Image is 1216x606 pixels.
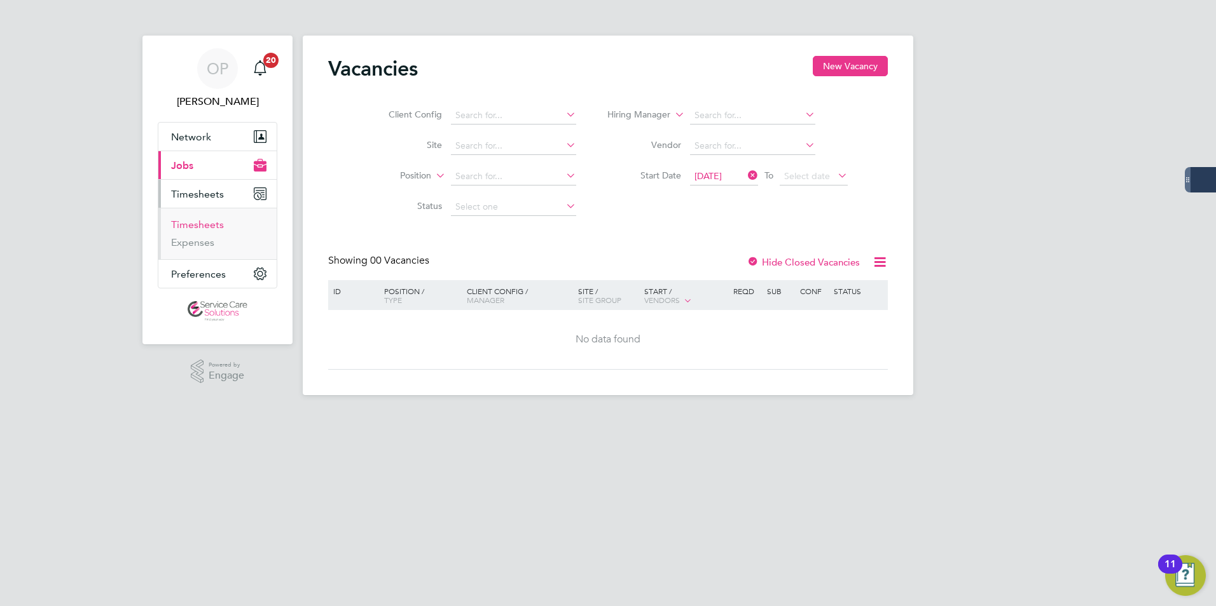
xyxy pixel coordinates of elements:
button: Preferences [158,260,277,288]
span: To [761,167,777,184]
div: Client Config / [464,280,575,311]
span: Engage [209,370,244,381]
div: Showing [328,254,432,267]
div: 11 [1164,564,1176,581]
label: Status [369,200,442,212]
span: Site Group [578,295,621,305]
span: Network [171,131,211,143]
a: 20 [247,48,273,89]
label: Site [369,139,442,151]
a: Go to home page [158,301,277,321]
span: Powered by [209,360,244,370]
span: 00 Vacancies [370,254,429,267]
div: Conf [797,280,830,302]
span: OP [207,60,228,77]
div: ID [330,280,375,302]
label: Hide Closed Vacancies [747,256,860,268]
label: Client Config [369,109,442,120]
span: Oliver Parkinson [158,94,277,109]
button: Open Resource Center, 11 new notifications [1165,555,1206,596]
span: Select date [784,170,830,182]
div: Start / [641,280,730,312]
nav: Main navigation [142,36,293,344]
a: Expenses [171,236,214,248]
div: Status [831,280,886,302]
div: No data found [330,333,886,346]
a: Timesheets [171,219,224,231]
input: Select one [451,198,576,216]
button: Network [158,123,277,151]
input: Search for... [690,107,815,125]
div: Timesheets [158,208,277,259]
span: Preferences [171,268,226,280]
label: Hiring Manager [597,109,670,121]
div: Reqd [730,280,763,302]
div: Position / [375,280,464,311]
label: Vendor [608,139,681,151]
span: Jobs [171,159,193,172]
span: [DATE] [694,170,722,182]
span: Type [384,295,402,305]
input: Search for... [451,168,576,185]
input: Search for... [451,107,576,125]
span: Timesheets [171,188,224,200]
span: 20 [263,53,279,68]
a: Powered byEngage [191,360,245,384]
button: Timesheets [158,180,277,208]
button: Jobs [158,151,277,179]
div: Sub [764,280,797,302]
label: Position [358,170,431,182]
input: Search for... [690,137,815,155]
h2: Vacancies [328,56,418,81]
span: Vendors [644,295,680,305]
img: servicecare-logo-retina.png [188,301,247,321]
div: Site / [575,280,642,311]
label: Start Date [608,170,681,181]
button: New Vacancy [813,56,888,76]
span: Manager [467,295,504,305]
input: Search for... [451,137,576,155]
a: OP[PERSON_NAME] [158,48,277,109]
